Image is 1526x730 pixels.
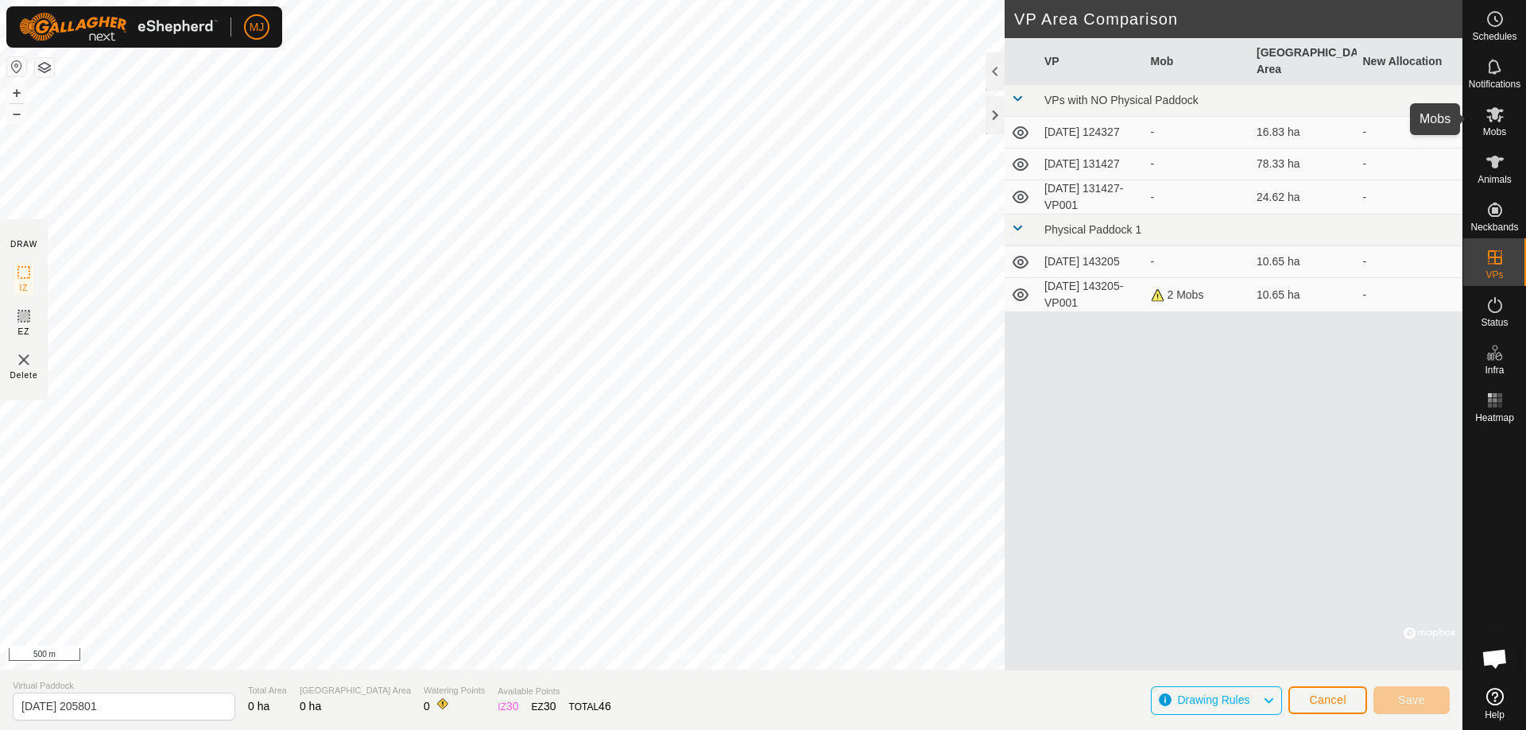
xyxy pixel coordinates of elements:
[1250,180,1357,214] td: 24.62 ha
[1470,222,1518,232] span: Neckbands
[1038,38,1144,85] th: VP
[18,326,30,338] span: EZ
[1151,124,1245,141] div: -
[598,700,611,713] span: 46
[300,684,411,697] span: [GEOGRAPHIC_DATA] Area
[10,238,37,250] div: DRAW
[1357,278,1463,312] td: -
[506,700,519,713] span: 30
[1485,365,1504,375] span: Infra
[498,698,518,715] div: IZ
[1038,117,1144,149] td: [DATE] 124327
[747,649,794,663] a: Contact Us
[1373,686,1450,714] button: Save
[1044,94,1199,106] span: VPs with NO Physical Paddock
[544,700,556,713] span: 30
[1357,180,1463,214] td: -
[1250,38,1357,85] th: [GEOGRAPHIC_DATA] Area
[7,57,26,76] button: Reset Map
[1463,682,1526,726] a: Help
[1151,156,1245,172] div: -
[1478,175,1512,184] span: Animals
[1485,710,1505,720] span: Help
[1309,693,1346,706] span: Cancel
[1151,287,1245,303] div: 2 Mobs
[35,58,54,77] button: Map Layers
[424,700,430,713] span: 0
[10,369,38,381] span: Delete
[1471,635,1519,682] a: Open chat
[250,19,265,36] span: MJ
[1485,270,1503,280] span: VPs
[248,684,287,697] span: Total Area
[1357,246,1463,278] td: -
[19,13,218,41] img: Gallagher Logo
[1044,223,1141,236] span: Physical Paddock 1
[1250,278,1357,312] td: 10.65 ha
[1038,278,1144,312] td: [DATE] 143205-VP001
[14,350,33,369] img: VP
[7,104,26,123] button: –
[1177,693,1249,706] span: Drawing Rules
[20,282,29,294] span: IZ
[569,698,611,715] div: TOTAL
[1288,686,1367,714] button: Cancel
[1481,318,1508,327] span: Status
[300,700,321,713] span: 0 ha
[1357,117,1463,149] td: -
[1014,10,1462,29] h2: VP Area Comparison
[1398,693,1425,706] span: Save
[1250,149,1357,180] td: 78.33 ha
[1151,253,1245,270] div: -
[1250,117,1357,149] td: 16.83 ha
[1250,246,1357,278] td: 10.65 ha
[424,684,485,697] span: Watering Points
[532,698,556,715] div: EZ
[1357,38,1463,85] th: New Allocation
[7,83,26,102] button: +
[1357,149,1463,180] td: -
[13,679,235,693] span: Virtual Paddock
[1038,180,1144,214] td: [DATE] 131427-VP001
[1151,189,1245,206] div: -
[1038,246,1144,278] td: [DATE] 143205
[1469,79,1520,89] span: Notifications
[668,649,728,663] a: Privacy Policy
[1144,38,1251,85] th: Mob
[1483,127,1506,137] span: Mobs
[1472,32,1516,41] span: Schedules
[248,700,269,713] span: 0 ha
[1475,413,1514,423] span: Heatmap
[1038,149,1144,180] td: [DATE] 131427
[498,685,610,698] span: Available Points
